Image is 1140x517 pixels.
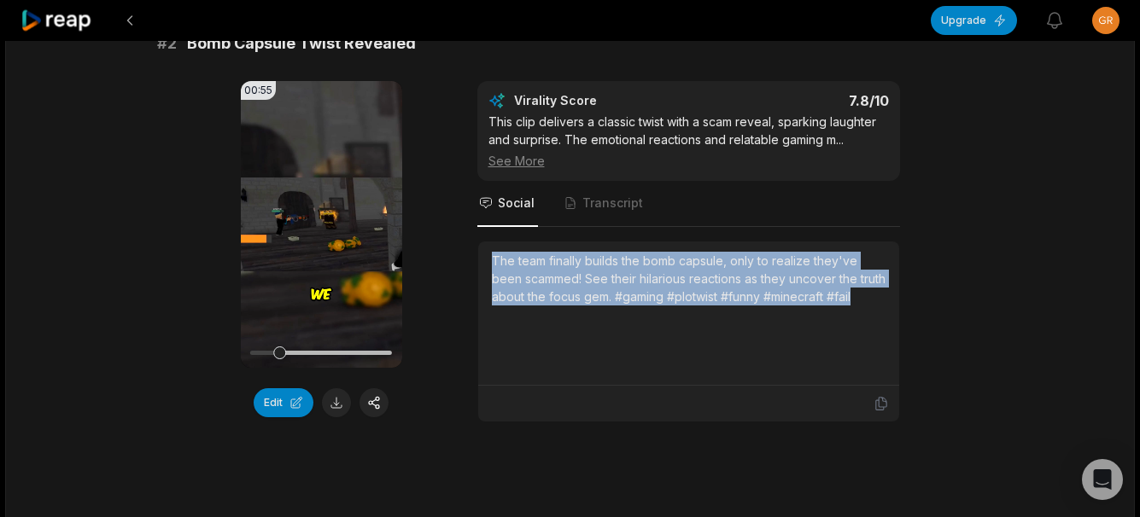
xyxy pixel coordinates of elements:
[582,195,643,212] span: Transcript
[931,6,1017,35] button: Upgrade
[241,81,402,368] video: Your browser does not support mp4 format.
[1082,459,1123,500] div: Open Intercom Messenger
[157,32,177,55] span: # 2
[477,181,900,227] nav: Tabs
[488,152,889,170] div: See More
[187,32,416,55] span: Bomb Capsule Twist Revealed
[488,113,889,170] div: This clip delivers a classic twist with a scam reveal, sparking laughter and surprise. The emotio...
[705,92,889,109] div: 7.8 /10
[254,388,313,417] button: Edit
[514,92,698,109] div: Virality Score
[498,195,535,212] span: Social
[492,252,886,305] div: The team finally builds the bomb capsule, only to realize they've been scammed! See their hilario...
